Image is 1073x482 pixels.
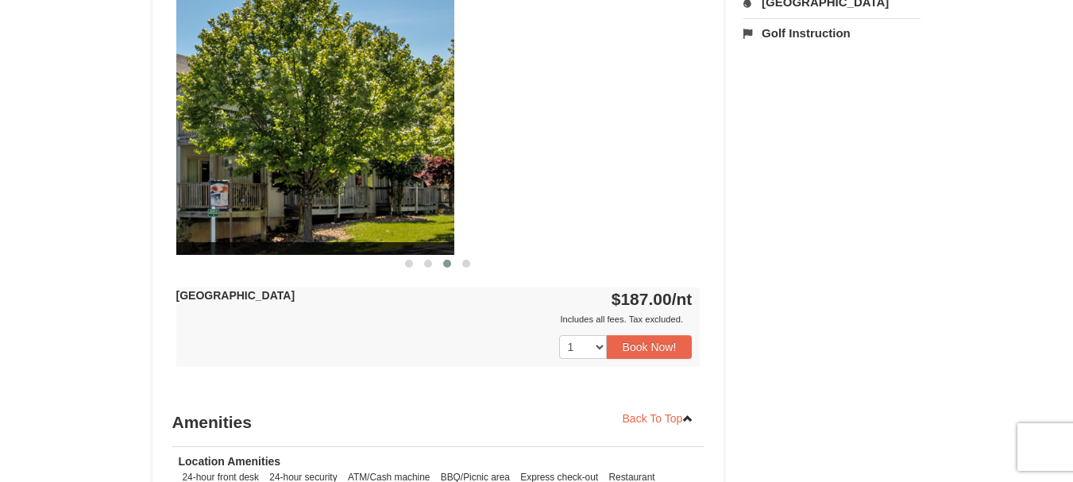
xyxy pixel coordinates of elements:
[743,18,921,48] a: Golf Instruction
[176,311,693,327] div: Includes all fees. Tax excluded.
[672,290,693,308] span: /nt
[612,290,693,308] strong: $187.00
[179,455,281,468] strong: Location Amenities
[607,335,693,359] button: Book Now!
[176,289,295,302] strong: [GEOGRAPHIC_DATA]
[612,407,704,430] a: Back To Top
[172,407,704,438] h3: Amenities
